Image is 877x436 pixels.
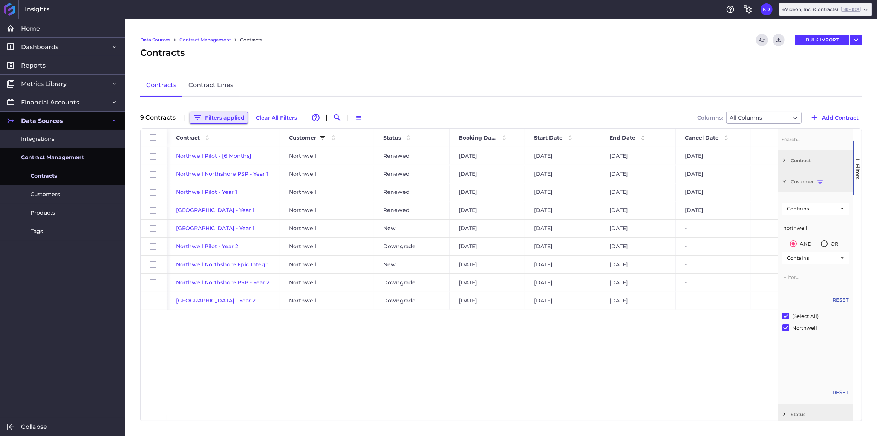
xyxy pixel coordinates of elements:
span: Contract Management [21,154,84,161]
button: Filters applied [190,112,248,124]
span: Products [31,209,55,217]
div: Contract [778,150,853,171]
div: $814.58 [751,220,826,237]
a: Northwell Northshore PSP - Year 2 [176,279,269,286]
button: Reset [833,389,849,396]
div: AND [800,241,812,247]
div: [DATE] [525,238,600,255]
div: - [676,274,751,292]
div: [DATE] [450,183,525,201]
div: $9,240.00 [751,165,826,183]
div: - [676,256,751,273]
div: $6,733.00 [751,147,826,165]
span: Northwell [289,202,316,219]
div: [DATE] [525,147,600,165]
a: Northwell Northshore PSP - Year 1 [176,170,268,177]
a: Northwell Pilot - Year 2 [176,243,238,250]
span: Contract [791,158,850,163]
span: Status [383,134,401,141]
input: Filter Columns Input [781,132,847,147]
span: End Date [609,134,635,141]
span: Reports [21,61,46,69]
button: General Settings [742,3,755,15]
span: Data Sources [21,117,63,125]
span: Financial Accounts [21,98,79,106]
span: Metrics Library [21,80,67,88]
span: Cancel Date [685,134,719,141]
div: Dropdown select [779,3,872,16]
div: Filter List [778,310,853,334]
div: (Select All) [792,313,819,319]
div: Press SPACE to select this row. [141,238,167,256]
button: Clear All Filters [253,112,300,124]
ins: Member [841,7,861,12]
input: Filter Value [782,220,849,235]
span: Northwell [289,238,316,255]
div: [DATE] [525,274,600,292]
div: Renewed [374,165,450,183]
div: [DATE] [450,256,525,273]
span: Customers [31,190,60,198]
div: [DATE] [450,201,525,219]
span: Columns: [697,115,723,120]
span: Tags [31,227,43,235]
div: Filtering operator [782,203,849,215]
span: Northwell [289,184,316,201]
div: Press SPACE to select this row. [141,165,167,183]
div: [DATE] [600,147,676,165]
a: [GEOGRAPHIC_DATA] - Year 2 [176,297,256,304]
div: Customer [778,171,853,192]
div: eVideon, Inc. (Contracts) [782,6,861,13]
span: Customer [791,179,850,184]
a: Northwell Pilot - [6 Months] [176,152,251,159]
span: Add Contract [822,114,859,122]
div: [DATE] [600,220,676,237]
div: $2,500.00 [751,256,826,273]
div: Press SPACE to select this row. [141,274,167,292]
span: Contract [176,134,200,141]
span: Contracts [140,46,185,60]
a: [GEOGRAPHIC_DATA] - Year 1 [176,207,254,213]
div: Press SPACE to select this row. [141,147,167,165]
button: Refresh [756,34,768,46]
div: [DATE] [450,292,525,310]
div: Downgrade [374,238,450,255]
div: - [676,220,751,237]
div: Contains [787,255,839,261]
div: Press SPACE to select this row. [141,201,167,220]
button: Help [724,3,736,15]
div: 9 Contract s [140,115,180,121]
span: Filters [855,164,861,180]
div: [DATE] [600,183,676,201]
div: [DATE] [450,147,525,165]
div: - [676,292,751,310]
div: Press SPACE to select this row. [141,256,167,274]
div: New [374,256,450,273]
div: Renewed [374,147,450,165]
button: Reset [833,296,849,304]
a: Northwell Pilot - Year 1 [176,189,237,195]
span: Customer [289,134,316,141]
a: [GEOGRAPHIC_DATA] - Year 1 [176,225,254,232]
a: Contracts [140,75,182,97]
div: [DATE] [676,201,751,219]
div: [DATE] [525,201,600,219]
div: [DATE] [450,165,525,183]
div: [DATE] [676,165,751,183]
a: Contract Lines [182,75,239,97]
button: Add Contract [807,112,862,124]
input: Filter Value [782,269,849,284]
div: [DATE] [600,274,676,292]
span: Integrations [21,135,54,143]
div: [DATE] [450,220,525,237]
div: Press SPACE to select this row. [141,292,167,310]
a: Northwell Northshore Epic Integration [176,261,281,268]
div: Press SPACE to select this row. [141,220,167,238]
